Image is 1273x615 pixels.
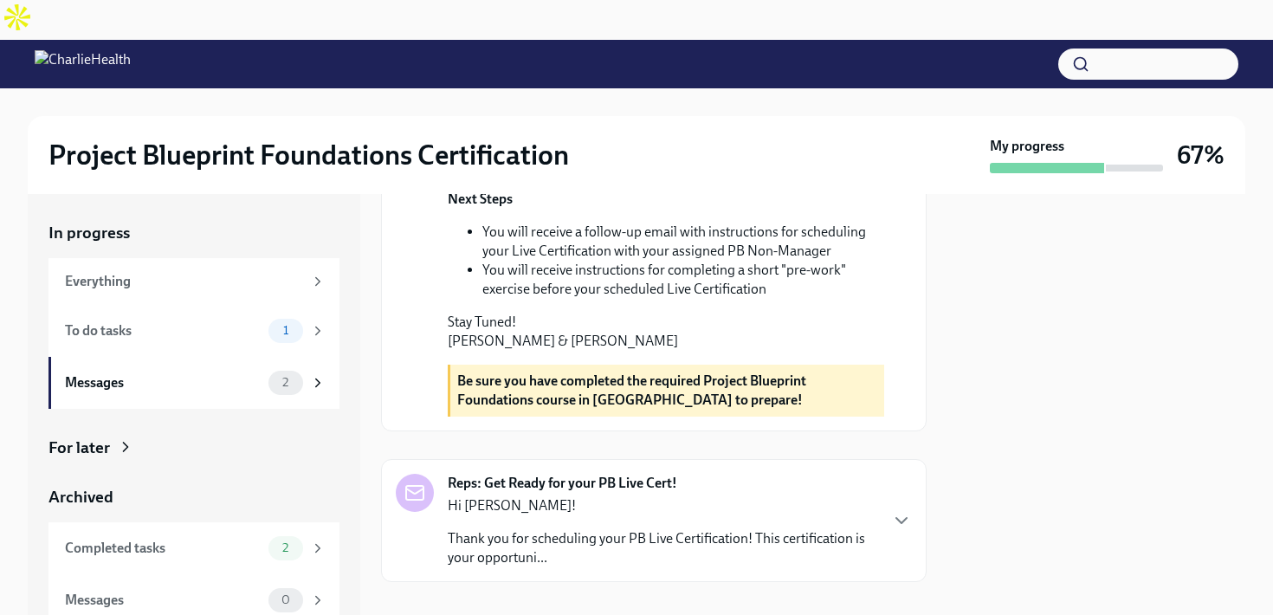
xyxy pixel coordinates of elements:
[65,272,303,291] div: Everything
[1177,139,1225,171] h3: 67%
[448,313,884,351] p: Stay Tuned! [PERSON_NAME] & [PERSON_NAME]
[48,437,110,459] div: For later
[448,474,677,493] strong: Reps: Get Ready for your PB Live Cert!
[48,437,339,459] a: For later
[35,50,131,78] img: CharlieHealth
[271,593,300,606] span: 0
[272,376,299,389] span: 2
[48,357,339,409] a: Messages2
[272,541,299,554] span: 2
[482,223,884,261] li: You will receive a follow-up email with instructions for scheduling your Live Certification with ...
[48,138,569,172] h2: Project Blueprint Foundations Certification
[48,522,339,574] a: Completed tasks2
[65,321,262,340] div: To do tasks
[65,539,262,558] div: Completed tasks
[48,222,339,244] a: In progress
[448,496,877,515] p: Hi [PERSON_NAME]!
[482,261,884,299] li: You will receive instructions for completing a short "pre-work" exercise before your scheduled Li...
[65,591,262,610] div: Messages
[48,258,339,305] a: Everything
[448,191,513,207] strong: Next Steps
[65,373,262,392] div: Messages
[990,137,1064,156] strong: My progress
[448,529,877,567] p: Thank you for scheduling your PB Live Certification! This certification is your opportuni...
[273,324,299,337] span: 1
[48,305,339,357] a: To do tasks1
[457,372,806,408] strong: Be sure you have completed the required Project Blueprint Foundations course in [GEOGRAPHIC_DATA]...
[48,486,339,508] a: Archived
